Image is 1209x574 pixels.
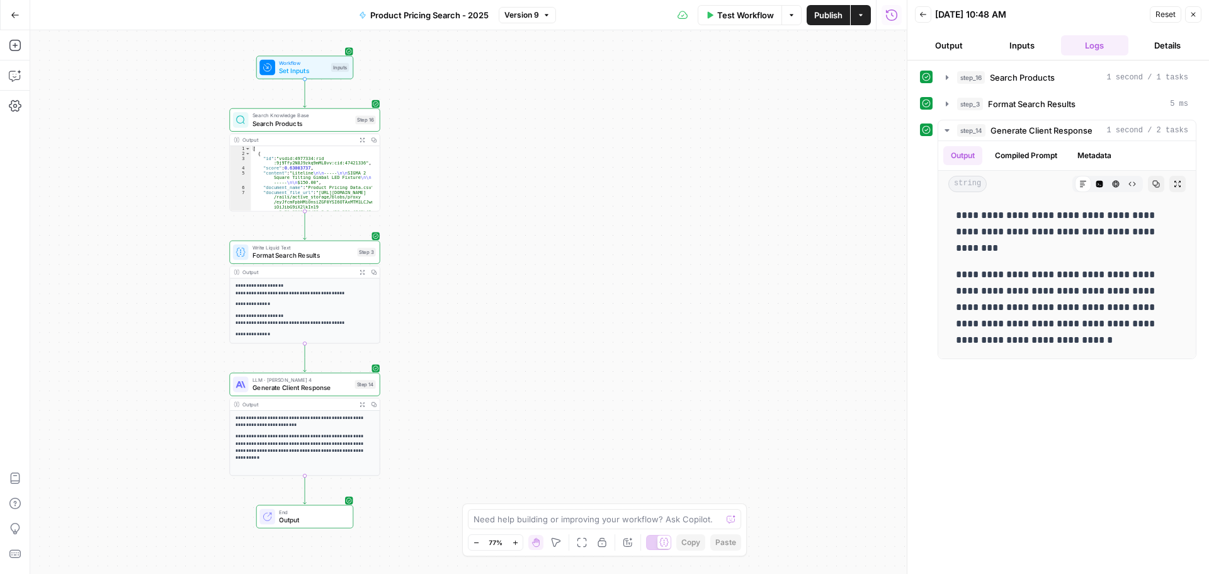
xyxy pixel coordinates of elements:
[279,59,327,67] span: Workflow
[990,71,1055,84] span: Search Products
[230,171,251,185] div: 5
[499,7,556,23] button: Version 9
[245,151,250,156] span: Toggle code folding, rows 2 through 21
[1150,6,1181,23] button: Reset
[948,176,987,192] span: string
[253,244,353,251] span: Write Liquid Text
[698,5,781,25] button: Test Workflow
[230,156,251,165] div: 3
[943,146,982,165] button: Output
[304,211,307,239] g: Edge from step_16 to step_3
[1070,146,1119,165] button: Metadata
[230,190,251,219] div: 7
[242,268,353,276] div: Output
[355,380,375,389] div: Step 14
[1133,35,1201,55] button: Details
[230,151,251,156] div: 2
[957,71,985,84] span: step_16
[351,5,496,25] button: Product Pricing Search - 2025
[676,534,705,551] button: Copy
[229,56,380,79] div: WorkflowSet InputsInputs
[938,67,1196,88] button: 1 second / 1 tasks
[504,9,539,21] span: Version 9
[242,401,353,408] div: Output
[807,5,850,25] button: Publish
[938,120,1196,141] button: 1 second / 2 tasks
[279,508,345,516] span: End
[957,98,983,110] span: step_3
[987,146,1065,165] button: Compiled Prompt
[489,537,502,548] span: 77%
[229,505,380,528] div: EndOutput
[938,94,1196,114] button: 5 ms
[230,146,251,151] div: 1
[990,124,1093,137] span: Generate Client Response
[304,343,307,372] g: Edge from step_3 to step_14
[938,141,1196,359] div: 1 second / 2 tasks
[957,124,985,137] span: step_14
[988,35,1056,55] button: Inputs
[715,537,736,548] span: Paste
[253,251,353,260] span: Format Search Results
[229,108,380,212] div: Search Knowledge BaseSearch ProductsStep 16Output[ { "id":"vsdid:4977334:rid :9j9Tfy2N8J9zkq9mML8...
[253,118,351,128] span: Search Products
[370,9,489,21] span: Product Pricing Search - 2025
[245,146,250,151] span: Toggle code folding, rows 1 through 98
[230,166,251,171] div: 4
[253,383,351,393] span: Generate Client Response
[355,115,375,124] div: Step 16
[253,376,351,384] span: LLM · [PERSON_NAME] 4
[915,35,983,55] button: Output
[681,537,700,548] span: Copy
[814,9,843,21] span: Publish
[331,63,349,72] div: Inputs
[1155,9,1176,20] span: Reset
[1061,35,1129,55] button: Logs
[253,112,351,119] span: Search Knowledge Base
[1106,125,1188,136] span: 1 second / 2 tasks
[304,79,307,108] g: Edge from start to step_16
[242,136,353,144] div: Output
[357,248,375,256] div: Step 3
[988,98,1076,110] span: Format Search Results
[1170,98,1188,110] span: 5 ms
[717,9,774,21] span: Test Workflow
[279,515,345,525] span: Output
[710,534,741,551] button: Paste
[230,185,251,190] div: 6
[304,476,307,504] g: Edge from step_14 to end
[1106,72,1188,83] span: 1 second / 1 tasks
[279,66,327,76] span: Set Inputs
